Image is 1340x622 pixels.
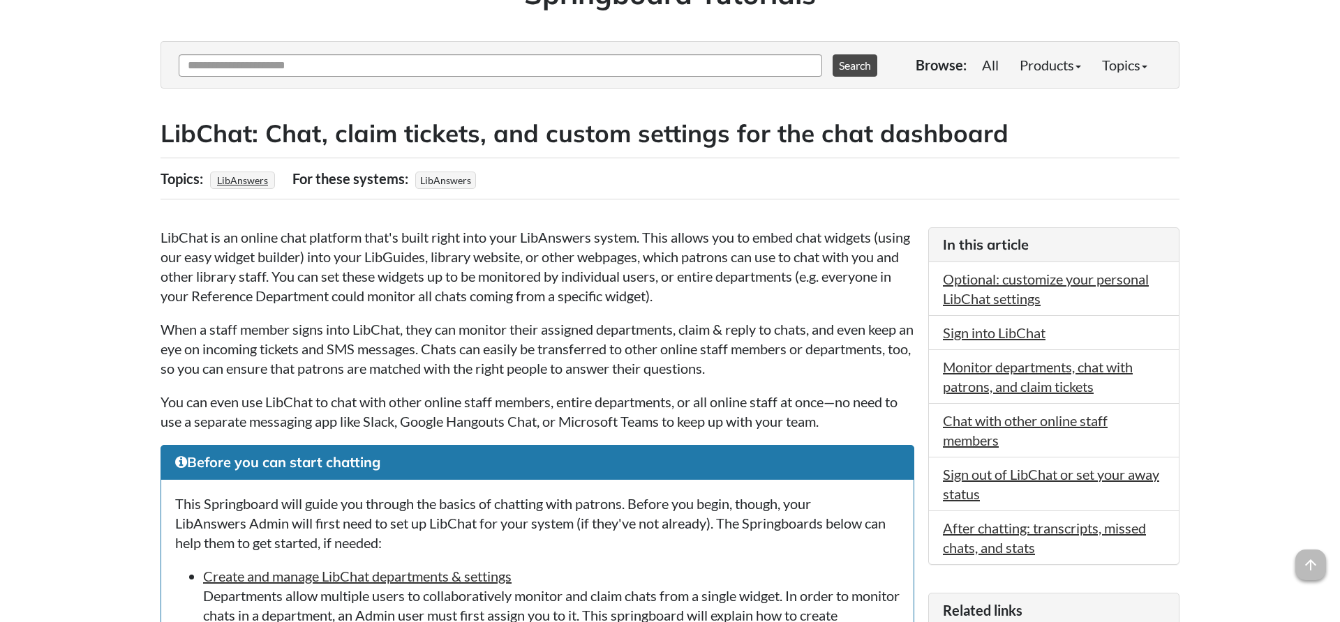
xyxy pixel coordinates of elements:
a: Sign out of LibChat or set your away status [943,466,1159,502]
a: After chatting: transcripts, missed chats, and stats [943,519,1146,556]
p: This Springboard will guide you through the basics of chatting with patrons. Before you begin, th... [175,494,900,552]
p: Browse: [916,55,967,75]
p: You can even use LibChat to chat with other online staff members, entire departments, or all onli... [161,392,914,431]
div: Topics: [161,165,207,192]
span: Related links [943,602,1022,619]
a: Chat with other online staff members [943,412,1108,448]
p: When a staff member signs into LibChat, they can monitor their assigned departments, claim & repl... [161,319,914,378]
h3: In this article [943,235,1165,255]
a: Optional: customize your personal LibChat settings [943,271,1149,307]
a: Create and manage LibChat departments & settings [203,568,512,584]
h3: Before you can start chatting [175,453,900,472]
h2: LibChat: Chat, claim tickets, and custom settings for the chat dashboard [161,116,1179,151]
a: LibAnswers [215,170,270,190]
a: arrow_upward [1295,551,1326,568]
a: Sign into LibChat [943,324,1045,341]
span: LibAnswers [415,172,476,189]
div: For these systems: [292,165,412,192]
a: All [971,51,1009,79]
a: Topics [1092,51,1158,79]
p: LibChat is an online chat platform that's built right into your LibAnswers system. This allows yo... [161,227,914,305]
a: Products [1009,51,1092,79]
button: Search [833,54,877,77]
span: arrow_upward [1295,549,1326,580]
a: Monitor departments, chat with patrons, and claim tickets [943,358,1133,395]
